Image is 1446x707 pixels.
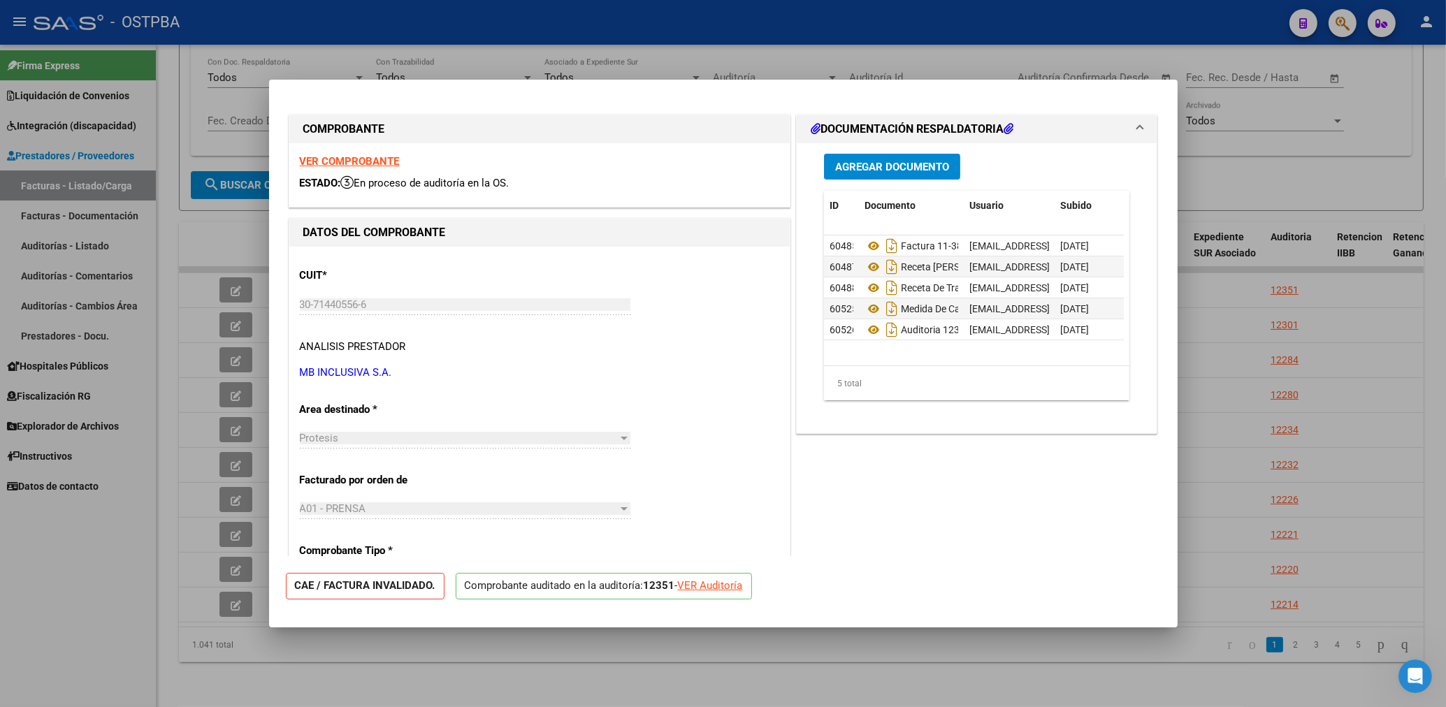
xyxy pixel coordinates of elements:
i: Descargar documento [883,319,901,341]
i: Descargar documento [883,256,901,278]
span: 60487 [830,261,858,272]
datatable-header-cell: Documento [859,191,964,221]
div: DOCUMENTACIÓN RESPALDATORIA [797,143,1157,433]
datatable-header-cell: Usuario [964,191,1055,221]
span: Documento [865,200,916,211]
span: Subido [1060,200,1092,211]
a: VER COMPROBANTE [300,155,400,168]
iframe: Intercom live chat [1398,659,1432,693]
span: A01 - PRENSA [300,502,366,515]
i: Descargar documento [883,298,901,320]
strong: CAE / FACTURA INVALIDADO. [286,573,444,600]
span: [EMAIL_ADDRESS][DOMAIN_NAME] - [PERSON_NAME] [969,303,1206,314]
span: 60485 [830,240,858,252]
i: Descargar documento [883,235,901,257]
span: [DATE] [1060,324,1089,335]
span: Receta [PERSON_NAME] Camilo [DATE] [865,261,1071,272]
i: Descargar documento [883,277,901,299]
h1: DOCUMENTACIÓN RESPALDATORIA [811,121,1013,138]
span: [EMAIL_ADDRESS][DOMAIN_NAME] - [PERSON_NAME] [969,261,1206,272]
span: 60526 [830,324,858,335]
span: Usuario [969,200,1004,211]
div: ANALISIS PRESTADOR [300,339,406,355]
mat-expansion-panel-header: DOCUMENTACIÓN RESPALDATORIA [797,115,1157,143]
span: [EMAIL_ADDRESS][DOMAIN_NAME] - [PERSON_NAME] [969,282,1206,293]
datatable-header-cell: Subido [1055,191,1125,221]
p: CUIT [300,268,444,284]
span: Medida De Cautelar [865,303,985,314]
p: Comprobante Tipo * [300,543,444,559]
span: Receta De Tratamiento [865,282,999,293]
span: ESTADO: [300,177,341,189]
button: Agregar Documento [824,154,960,180]
span: Protesis [300,432,339,444]
strong: DATOS DEL COMPROBANTE [303,226,446,239]
span: En proceso de auditoría en la OS. [341,177,509,189]
span: [EMAIL_ADDRESS][DOMAIN_NAME] - [PERSON_NAME] [969,324,1206,335]
span: ID [830,200,839,211]
span: Auditoria 12351 [865,324,971,335]
p: Facturado por orden de [300,472,444,488]
span: Factura 11-38541 [865,240,979,252]
span: [DATE] [1060,303,1089,314]
span: [DATE] [1060,261,1089,272]
datatable-header-cell: ID [824,191,859,221]
strong: COMPROBANTE [303,122,385,136]
span: [EMAIL_ADDRESS][DOMAIN_NAME] - [PERSON_NAME] [969,240,1206,252]
span: [DATE] [1060,240,1089,252]
span: 60488 [830,282,858,293]
p: Comprobante auditado en la auditoría: - [456,573,752,600]
p: MB INCLUSIVA S.A. [300,365,779,381]
div: 5 total [824,366,1130,401]
div: VER Auditoría [678,578,743,594]
strong: 12351 [644,579,675,592]
span: Agregar Documento [835,161,949,173]
span: 60525 [830,303,858,314]
span: [DATE] [1060,282,1089,293]
p: Area destinado * [300,402,444,418]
